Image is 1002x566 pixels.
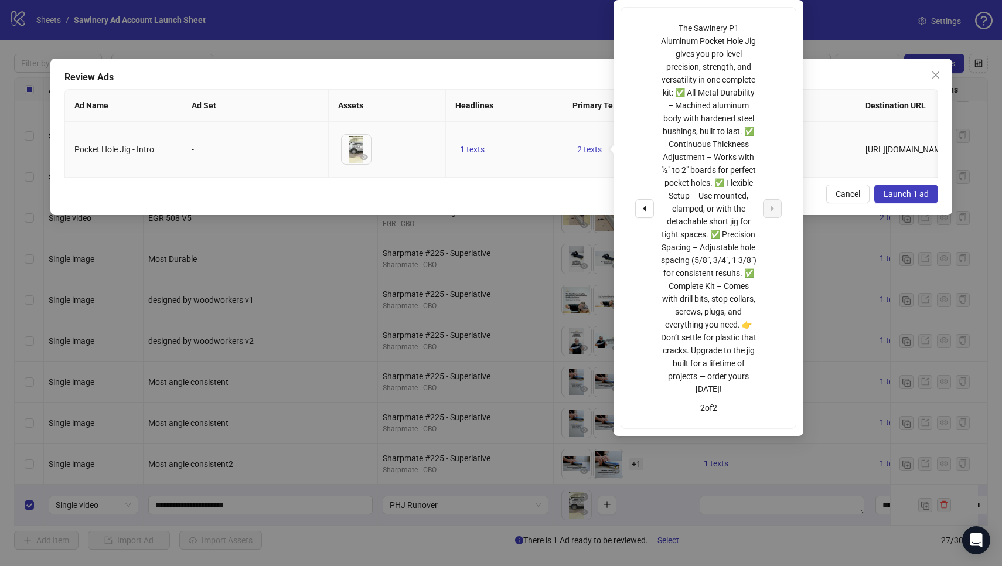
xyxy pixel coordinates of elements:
span: Launch 1 ad [884,189,929,199]
div: 2 of 2 [635,401,782,414]
span: close [931,70,940,80]
span: Pocket Hole Jig - Intro [74,145,154,154]
th: Assets [329,90,446,122]
span: 2 texts [577,145,602,154]
span: eye [360,153,368,161]
th: Ad Name [65,90,182,122]
button: Preview [357,150,371,164]
button: 1 texts [455,142,489,156]
button: Close [926,66,945,84]
div: Open Intercom Messenger [962,526,990,554]
img: Asset 1 [342,135,371,164]
div: - [192,143,319,156]
span: Cancel [836,189,860,199]
button: Launch 1 ad [874,185,938,203]
span: 1 texts [460,145,485,154]
th: Ad Set [182,90,329,122]
div: The Sawinery P1 Aluminum Pocket Hole Jig gives you pro-level precision, strength, and versatility... [660,22,757,395]
span: caret-left [640,204,649,213]
button: Cancel [826,185,870,203]
div: Review Ads [64,70,938,84]
th: Primary Texts [563,90,710,122]
span: [URL][DOMAIN_NAME] [865,145,948,154]
th: Headlines [446,90,563,122]
button: 2 texts [572,142,606,156]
